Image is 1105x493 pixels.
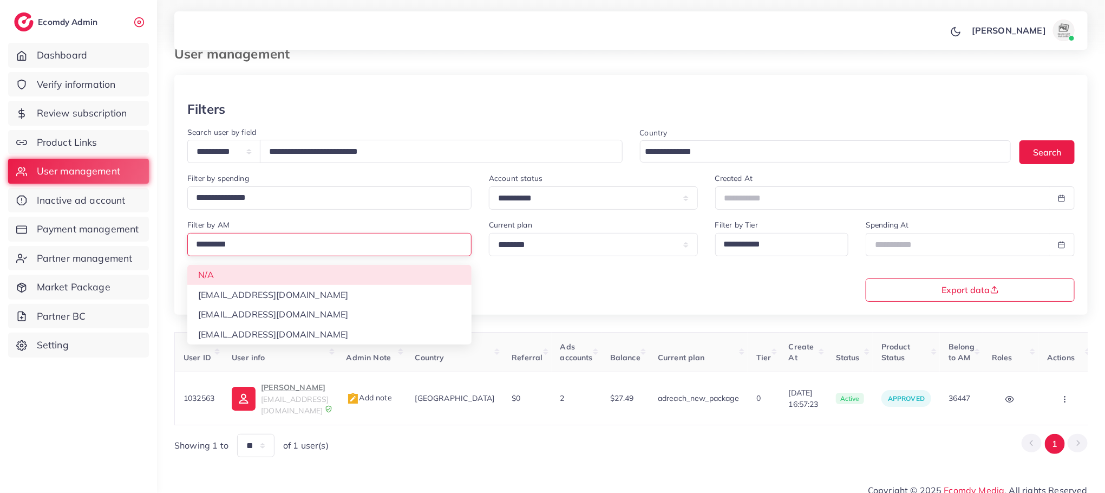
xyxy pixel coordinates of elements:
[560,342,593,362] span: Ads accounts
[8,188,149,213] a: Inactive ad account
[512,393,520,403] span: $0
[1019,140,1075,164] button: Search
[8,246,149,271] a: Partner management
[346,353,391,362] span: Admin Note
[346,393,392,403] span: Add note
[512,353,542,362] span: Referral
[261,381,329,394] p: [PERSON_NAME]
[640,140,1011,163] div: Search for option
[187,233,472,256] div: Search for option
[756,393,761,403] span: 0
[14,12,100,31] a: logoEcomdy Admin
[1047,353,1075,362] span: Actions
[866,219,909,230] label: Spending At
[756,353,771,362] span: Tier
[261,394,329,415] span: [EMAIL_ADDRESS][DOMAIN_NAME]
[789,387,819,410] span: [DATE] 16:57:23
[789,342,814,362] span: Create At
[610,353,640,362] span: Balance
[1045,434,1065,454] button: Go to page 1
[8,130,149,155] a: Product Links
[415,353,444,362] span: Country
[187,325,472,345] li: [EMAIL_ADDRESS][DOMAIN_NAME]
[658,393,739,403] span: adreach_new_package
[37,48,87,62] span: Dashboard
[232,381,329,416] a: [PERSON_NAME][EMAIL_ADDRESS][DOMAIN_NAME]
[232,353,265,362] span: User info
[8,43,149,68] a: Dashboard
[881,342,910,362] span: Product Status
[888,394,925,403] span: approved
[715,173,753,184] label: Created At
[187,173,249,184] label: Filter by spending
[489,173,542,184] label: Account status
[37,193,126,207] span: Inactive ad account
[610,393,634,403] span: $27.49
[192,189,457,207] input: Search for option
[184,393,214,403] span: 1032563
[866,278,1075,302] button: Export data
[37,222,139,236] span: Payment management
[37,164,120,178] span: User management
[949,393,971,403] span: 36447
[992,353,1012,362] span: Roles
[640,127,668,138] label: Country
[37,106,127,120] span: Review subscription
[415,393,495,403] span: [GEOGRAPHIC_DATA]
[715,219,758,230] label: Filter by Tier
[37,309,86,323] span: Partner BC
[8,101,149,126] a: Review subscription
[187,304,472,325] li: [EMAIL_ADDRESS][DOMAIN_NAME]
[187,186,472,210] div: Search for option
[37,280,110,294] span: Market Package
[8,275,149,300] a: Market Package
[8,333,149,358] a: Setting
[37,77,116,92] span: Verify information
[192,235,457,254] input: Search for option
[836,393,864,405] span: active
[346,392,359,405] img: admin_note.cdd0b510.svg
[8,72,149,97] a: Verify information
[232,387,256,411] img: ic-user-info.36bf1079.svg
[8,159,149,184] a: User management
[187,285,472,305] li: [EMAIL_ADDRESS][DOMAIN_NAME]
[715,233,848,256] div: Search for option
[8,217,149,242] a: Payment management
[325,405,332,413] img: 9CAL8B2pu8EFxCJHYAAAAldEVYdGRhdGU6Y3JlYXRlADIwMjItMTItMDlUMDQ6NTg6MzkrMDA6MDBXSlgLAAAAJXRFWHRkYXR...
[658,353,705,362] span: Current plan
[37,251,133,265] span: Partner management
[560,393,565,403] span: 2
[836,353,860,362] span: Status
[37,135,97,150] span: Product Links
[1053,20,1075,41] img: avatar
[720,235,834,254] input: Search for option
[642,144,997,160] input: Search for option
[187,127,256,138] label: Search user by field
[174,46,298,62] h3: User management
[14,12,34,31] img: logo
[187,265,472,285] li: N/A
[174,439,228,452] span: Showing 1 to
[966,20,1079,41] a: [PERSON_NAME]avatar
[187,219,230,230] label: Filter by AM
[972,24,1046,37] p: [PERSON_NAME]
[949,342,975,362] span: Belong to AM
[489,219,532,230] label: Current plan
[283,439,329,452] span: of 1 user(s)
[38,17,100,27] h2: Ecomdy Admin
[1022,434,1088,454] ul: Pagination
[942,286,999,294] span: Export data
[187,101,225,117] h3: Filters
[184,353,211,362] span: User ID
[37,338,69,352] span: Setting
[8,304,149,329] a: Partner BC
